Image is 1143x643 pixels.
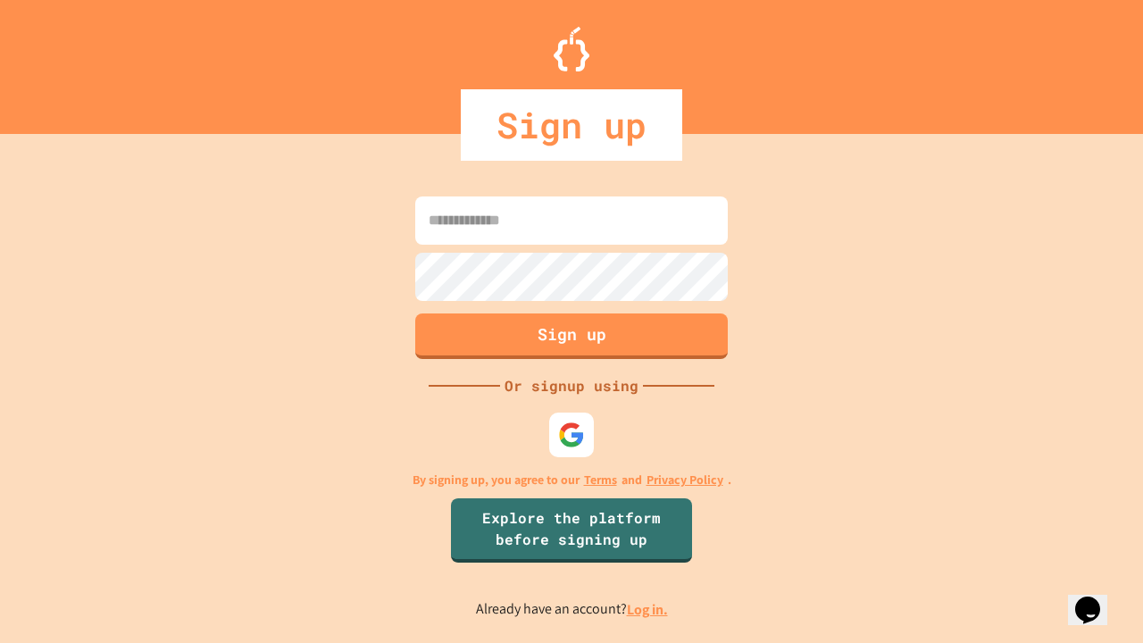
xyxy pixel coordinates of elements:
[647,471,723,489] a: Privacy Policy
[554,27,589,71] img: Logo.svg
[476,598,668,621] p: Already have an account?
[627,600,668,619] a: Log in.
[1068,572,1125,625] iframe: chat widget
[584,471,617,489] a: Terms
[415,313,728,359] button: Sign up
[413,471,731,489] p: By signing up, you agree to our and .
[558,422,585,448] img: google-icon.svg
[461,89,682,161] div: Sign up
[451,498,692,563] a: Explore the platform before signing up
[500,375,643,397] div: Or signup using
